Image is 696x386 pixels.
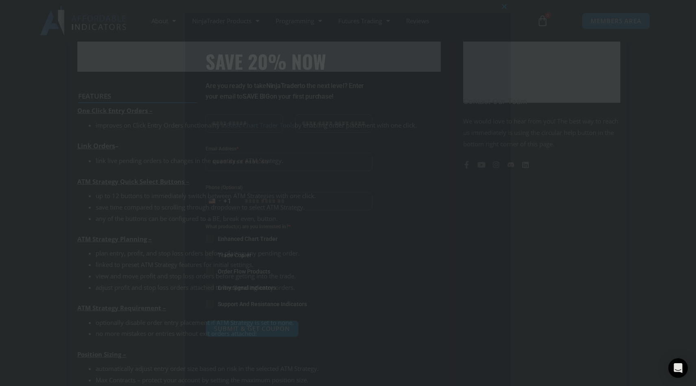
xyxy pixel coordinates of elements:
strong: NinjaTrader [266,82,300,90]
label: Trade Copier [206,251,372,259]
span: Enhanced Chart Trader [218,235,278,243]
strong: SAVE BIG [243,93,270,100]
label: Phone (Optional) [206,183,372,192]
label: Entry Signal Indicators [206,284,372,292]
span: What product(s) are you interested in? [206,223,372,231]
button: SUBMIT & GET COUPON [206,320,299,337]
span: Trade Copier [218,251,252,259]
div: +1 [223,196,232,207]
button: Selected country [206,192,232,210]
span: Entry Signal Indicators [218,284,276,292]
label: Enhanced Chart Trader [206,235,372,243]
p: Are you ready to take to the next level? Enter your email to on your first purchase! [206,81,372,102]
span: Order Flow Products [218,267,270,276]
h3: SAVE 20% NOW [206,50,372,73]
div: Open Intercom Messenger [668,358,688,378]
label: Order Flow Products [206,267,372,276]
label: Email Address [206,145,372,153]
span: Support And Resistance Indicators [218,300,307,308]
label: Support And Resistance Indicators [206,300,372,308]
